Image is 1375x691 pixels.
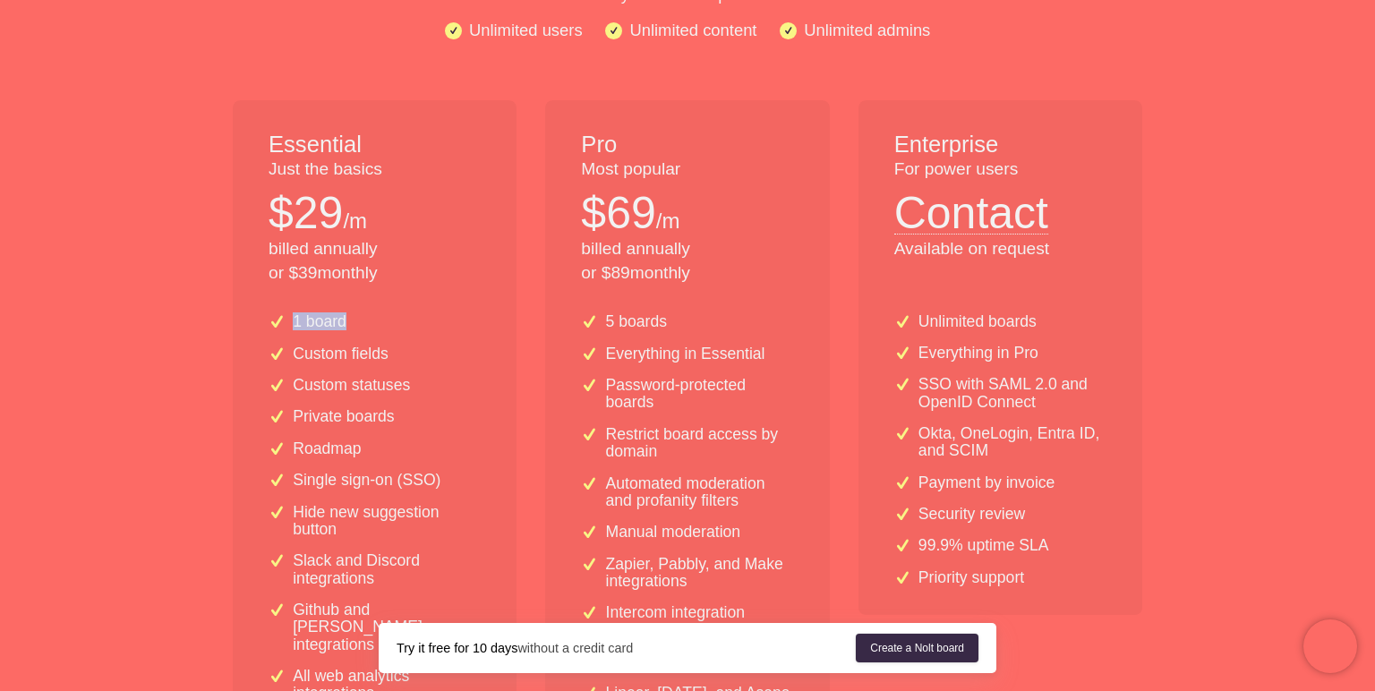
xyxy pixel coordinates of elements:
[606,377,794,412] p: Password-protected boards
[469,17,583,43] p: Unlimited users
[293,601,481,653] p: Github and [PERSON_NAME] integrations
[269,129,481,161] h1: Essential
[269,182,343,244] p: $ 29
[397,641,517,655] strong: Try it free for 10 days
[269,158,481,182] p: Just the basics
[293,377,410,394] p: Custom statuses
[918,569,1024,586] p: Priority support
[918,474,1055,491] p: Payment by invoice
[606,426,794,461] p: Restrict board access by domain
[918,537,1049,554] p: 99.9% uptime SLA
[1303,619,1357,673] iframe: Chatra live chat
[293,440,361,457] p: Roadmap
[293,313,346,330] p: 1 board
[581,129,793,161] h1: Pro
[629,17,756,43] p: Unlimited content
[894,182,1048,235] button: Contact
[918,345,1038,362] p: Everything in Pro
[804,17,930,43] p: Unlimited admins
[606,475,794,510] p: Automated moderation and profanity filters
[343,206,367,236] p: /m
[606,556,794,591] p: Zapier, Pabbly, and Make integrations
[293,408,394,425] p: Private boards
[894,158,1106,182] p: For power users
[918,313,1037,330] p: Unlimited boards
[656,206,680,236] p: /m
[397,639,856,657] div: without a credit card
[918,506,1025,523] p: Security review
[894,129,1106,161] h1: Enterprise
[293,345,389,363] p: Custom fields
[918,376,1106,411] p: SSO with SAML 2.0 and OpenID Connect
[293,552,481,587] p: Slack and Discord integrations
[856,634,978,662] a: Create a Nolt board
[606,345,765,363] p: Everything in Essential
[894,237,1106,261] p: Available on request
[581,158,793,182] p: Most popular
[606,313,667,330] p: 5 boards
[293,504,481,539] p: Hide new suggestion button
[581,182,655,244] p: $ 69
[581,237,793,286] p: billed annually or $ 89 monthly
[293,472,440,489] p: Single sign-on (SSO)
[918,425,1106,460] p: Okta, OneLogin, Entra ID, and SCIM
[269,237,481,286] p: billed annually or $ 39 monthly
[606,604,746,621] p: Intercom integration
[606,524,741,541] p: Manual moderation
